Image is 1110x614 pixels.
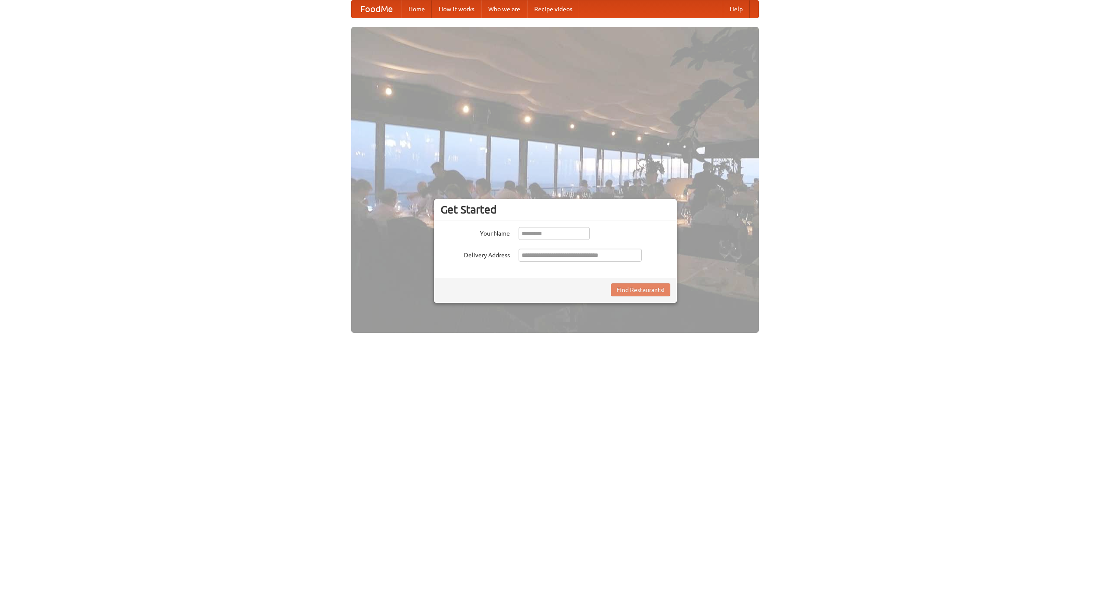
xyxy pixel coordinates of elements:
h3: Get Started [441,203,670,216]
a: Help [723,0,750,18]
a: FoodMe [352,0,402,18]
label: Your Name [441,227,510,238]
a: Recipe videos [527,0,579,18]
a: Who we are [481,0,527,18]
button: Find Restaurants! [611,283,670,296]
a: Home [402,0,432,18]
label: Delivery Address [441,249,510,259]
a: How it works [432,0,481,18]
